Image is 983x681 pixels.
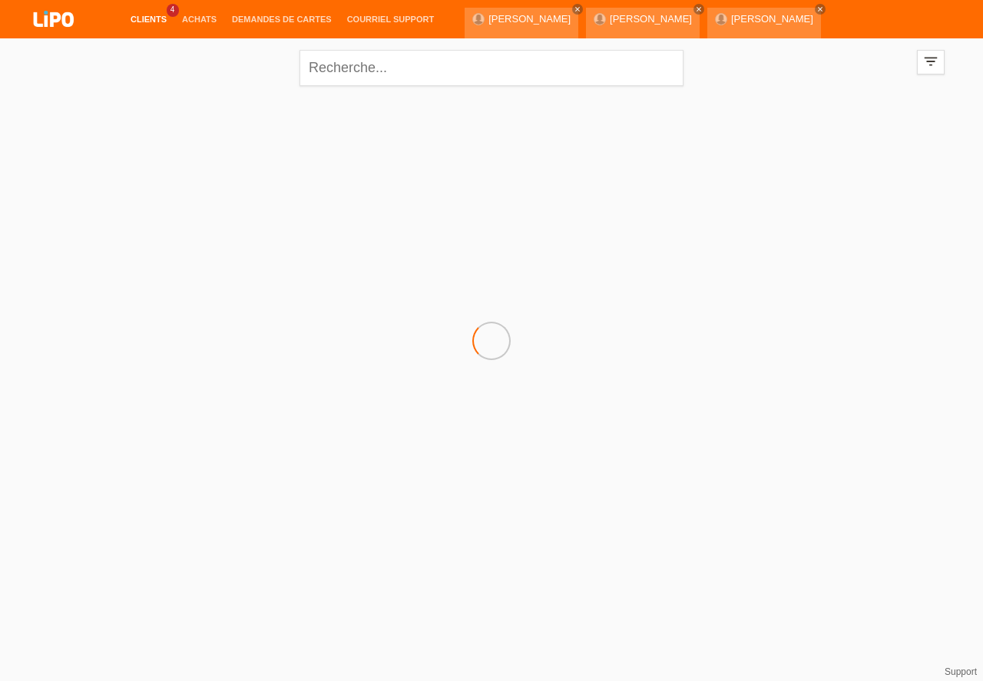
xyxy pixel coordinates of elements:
[224,15,339,24] a: Demandes de cartes
[695,5,703,13] i: close
[339,15,442,24] a: Courriel Support
[15,31,92,43] a: LIPO pay
[300,50,683,86] input: Recherche...
[167,4,179,17] span: 4
[174,15,224,24] a: Achats
[693,4,704,15] a: close
[922,53,939,70] i: filter_list
[572,4,583,15] a: close
[816,5,824,13] i: close
[815,4,826,15] a: close
[123,15,174,24] a: Clients
[731,13,813,25] a: [PERSON_NAME]
[488,13,571,25] a: [PERSON_NAME]
[945,666,977,677] a: Support
[610,13,692,25] a: [PERSON_NAME]
[574,5,581,13] i: close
